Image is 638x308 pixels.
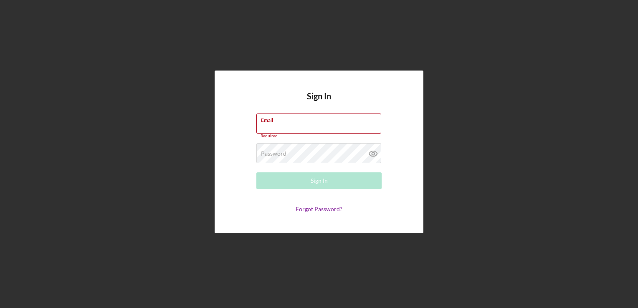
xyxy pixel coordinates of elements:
div: Sign In [311,172,328,189]
h4: Sign In [307,91,331,114]
div: Required [256,134,382,139]
label: Password [261,150,286,157]
a: Forgot Password? [296,205,342,212]
button: Sign In [256,172,382,189]
label: Email [261,114,381,123]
